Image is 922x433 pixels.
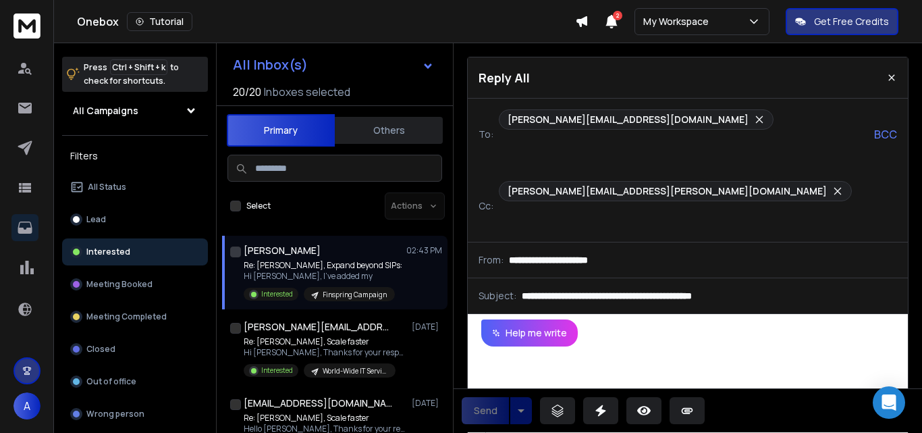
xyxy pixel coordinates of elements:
[412,322,442,332] p: [DATE]
[873,386,905,419] div: Open Intercom Messenger
[62,238,208,265] button: Interested
[814,15,889,28] p: Get Free Credits
[62,174,208,201] button: All Status
[335,116,443,145] button: Others
[244,271,402,282] p: Hi [PERSON_NAME], I’ve added my
[13,392,40,419] button: A
[244,336,406,347] p: Re: [PERSON_NAME], Scale faster
[244,320,392,334] h1: [PERSON_NAME][EMAIL_ADDRESS][DOMAIN_NAME]
[479,128,493,141] p: To:
[62,206,208,233] button: Lead
[508,113,749,126] p: [PERSON_NAME][EMAIL_ADDRESS][DOMAIN_NAME]
[62,401,208,428] button: Wrong person
[479,199,493,213] p: Cc:
[86,214,106,225] p: Lead
[222,51,445,78] button: All Inbox(s)
[62,336,208,363] button: Closed
[86,344,115,355] p: Closed
[244,244,321,257] h1: [PERSON_NAME]
[643,15,714,28] p: My Workspace
[244,260,402,271] p: Re: [PERSON_NAME], Expand beyond SIPs:
[73,104,138,118] h1: All Campaigns
[406,245,442,256] p: 02:43 PM
[479,253,504,267] p: From:
[127,12,192,31] button: Tutorial
[246,201,271,211] label: Select
[323,366,387,376] p: World-Wide IT Services
[62,97,208,124] button: All Campaigns
[110,59,167,75] span: Ctrl + Shift + k
[86,311,167,322] p: Meeting Completed
[412,398,442,409] p: [DATE]
[77,12,575,31] div: Onebox
[323,290,387,300] p: Finspring Campaign
[613,11,622,20] span: 2
[261,289,293,299] p: Interested
[261,365,293,376] p: Interested
[88,182,126,193] p: All Status
[264,84,350,100] h3: Inboxes selected
[481,320,578,347] button: Help me write
[86,376,136,387] p: Out of office
[62,368,208,395] button: Out of office
[62,303,208,330] button: Meeting Completed
[227,114,335,147] button: Primary
[786,8,898,35] button: Get Free Credits
[233,84,261,100] span: 20 / 20
[86,409,144,419] p: Wrong person
[86,279,153,290] p: Meeting Booked
[86,247,130,257] p: Interested
[479,289,516,303] p: Subject:
[233,58,308,72] h1: All Inbox(s)
[244,347,406,358] p: Hi [PERSON_NAME], Thanks for your response.
[874,126,897,143] p: BCC
[84,61,179,88] p: Press to check for shortcuts.
[244,397,392,410] h1: [EMAIL_ADDRESS][DOMAIN_NAME]
[508,184,827,198] p: [PERSON_NAME][EMAIL_ADDRESS][PERSON_NAME][DOMAIN_NAME]
[244,413,406,424] p: Re: [PERSON_NAME], Scale faster
[62,271,208,298] button: Meeting Booked
[62,147,208,165] h3: Filters
[479,68,530,87] p: Reply All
